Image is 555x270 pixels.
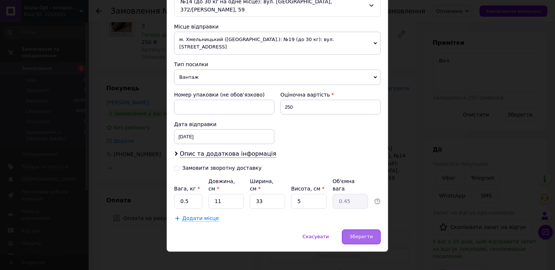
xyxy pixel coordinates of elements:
span: Опис та додаткова інформація [180,151,276,158]
span: Тип посилки [174,61,208,67]
span: м. Хмельницький ([GEOGRAPHIC_DATA].): №19 (до 30 кг): вул. [STREET_ADDRESS] [174,32,381,55]
label: Ширина, см [250,179,273,192]
div: Дата відправки [174,121,275,128]
span: Додати місце [182,216,219,222]
div: Номер упаковки (не обов'язково) [174,91,275,98]
label: Довжина, см [208,179,235,192]
span: Зберегти [350,234,373,240]
div: Об'ємна вага [333,178,368,193]
div: Замовити зворотну доставку [182,165,262,172]
span: Вантаж [174,70,381,85]
div: Оціночна вартість [280,91,381,98]
label: Висота, см [291,186,324,192]
span: Скасувати [303,234,329,240]
span: Місце відправки [174,24,219,30]
label: Вага, кг [174,186,200,192]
